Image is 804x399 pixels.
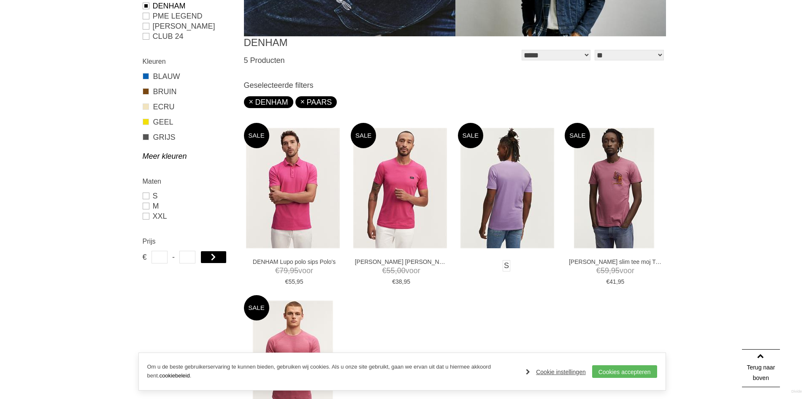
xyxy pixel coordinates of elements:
span: voor [569,266,662,276]
span: 5 Producten [244,56,285,65]
span: , [402,278,404,285]
span: , [295,278,297,285]
span: 95 [297,278,303,285]
a: DENHAM [249,98,288,106]
span: , [395,266,397,275]
span: € [382,266,387,275]
a: Club 24 [143,31,233,41]
img: DENHAM Denham slim tee moj T-shirts [353,128,447,248]
span: 41 [609,278,616,285]
span: , [609,266,611,275]
span: € [285,278,289,285]
span: 00 [397,266,406,275]
span: € [275,266,279,275]
span: 95 [290,266,298,275]
a: BRUIN [143,86,233,97]
span: € [143,251,147,263]
span: 95 [611,266,620,275]
span: , [616,278,618,285]
a: GEEL [143,117,233,128]
a: PAARS [300,98,332,106]
a: S [503,260,510,271]
span: 59 [601,266,609,275]
span: 95 [403,278,410,285]
h3: Geselecteerde filters [244,81,666,90]
a: [PERSON_NAME] slim tee moj T-shirts [569,258,662,266]
h2: Kleuren [143,56,233,67]
a: Terug naar boven [742,349,780,387]
a: Cookies accepteren [592,365,657,378]
p: Om u de beste gebruikerservaring te kunnen bieden, gebruiken wij cookies. Als u onze site gebruik... [147,363,518,380]
a: DENHAM [143,1,233,11]
a: [PERSON_NAME] [PERSON_NAME] slim tee moj T-shirts [355,258,448,266]
a: M [143,201,233,211]
span: voor [248,266,341,276]
span: voor [355,266,448,276]
span: 38 [395,278,402,285]
a: Divide [791,386,802,397]
span: 95 [618,278,625,285]
h1: DENHAM [244,36,455,49]
a: DENHAM Lupo polo sips Polo's [248,258,341,266]
span: 55 [387,266,395,275]
a: cookiebeleid [159,372,189,379]
a: PME LEGEND [143,11,233,21]
img: DENHAM Lupo polo sips Polo's [246,128,340,248]
a: ECRU [143,101,233,112]
img: DENHAM Denham slim tee moj T-shirts [460,128,554,248]
span: € [596,266,601,275]
h2: Maten [143,176,233,187]
a: Meer kleuren [143,151,233,161]
span: € [606,278,610,285]
a: GRIJS [143,132,233,143]
a: XXL [143,211,233,221]
a: BLAUW [143,71,233,82]
span: 79 [279,266,288,275]
a: Cookie instellingen [526,366,586,378]
span: - [172,251,175,263]
h2: Prijs [143,236,233,247]
span: € [392,278,395,285]
span: , [288,266,290,275]
a: [PERSON_NAME] [143,21,233,31]
span: 55 [288,278,295,285]
img: DENHAM Satori slim tee moj T-shirts [574,128,654,248]
a: S [143,191,233,201]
